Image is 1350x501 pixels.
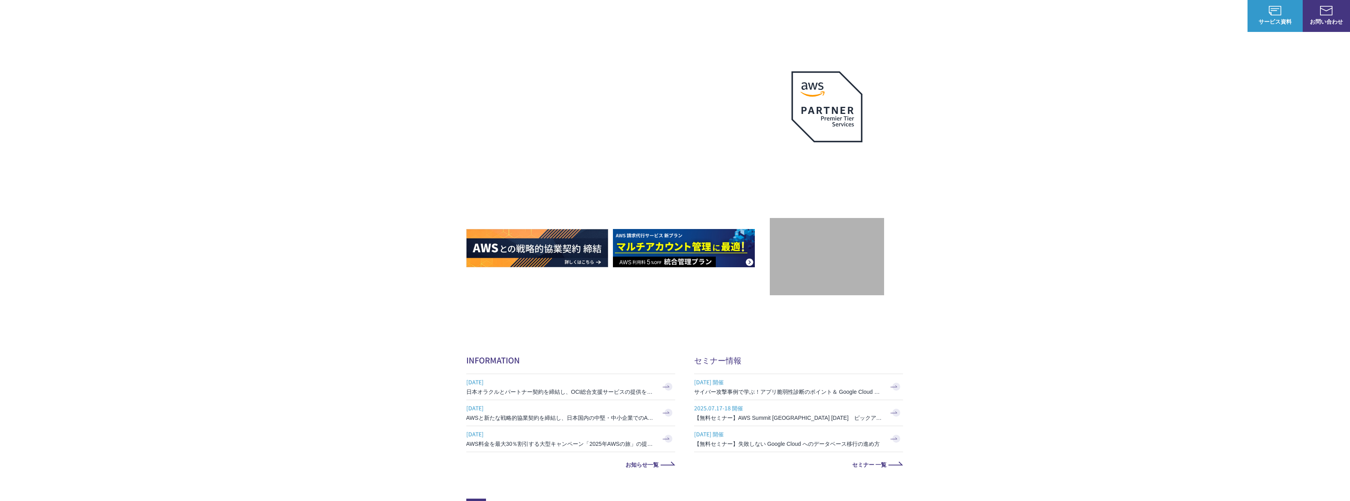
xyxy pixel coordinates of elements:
[466,388,655,396] h3: 日本オラクルとパートナー契約を締結し、OCI総合支援サービスの提供を開始
[466,428,655,440] span: [DATE]
[694,426,903,452] a: [DATE] 開催 【無料セミナー】失敗しない Google Cloud へのデータベース移行の進め方
[694,428,883,440] span: [DATE] 開催
[466,87,770,122] p: AWSの導入からコスト削減、 構成・運用の最適化からデータ活用まで 規模や業種業態を問わない マネージドサービスで
[791,71,862,142] img: AWSプレミアティアサービスパートナー
[782,152,872,182] p: 最上位プレミアティア サービスパートナー
[694,388,883,396] h3: サイバー攻撃事例で学ぶ！アプリ脆弱性診断のポイント＆ Google Cloud セキュリティ対策
[12,6,148,25] a: AWS総合支援サービス C-Chorus NHN テコラスAWS総合支援サービス
[1269,6,1281,15] img: AWS総合支援サービス C-Chorus サービス資料
[975,12,994,20] p: 強み
[1320,6,1333,15] img: お問い合わせ
[694,462,903,467] a: セミナー 一覧
[466,426,675,452] a: [DATE] AWS料金を最大30％割引する大型キャンペーン「2025年AWSの旅」の提供を開始
[466,354,675,366] h2: INFORMATION
[613,229,755,267] img: AWS請求代行サービス 統合管理プラン
[466,414,655,422] h3: AWSと新たな戦略的協業契約を締結し、日本国内の中堅・中小企業でのAWS活用を加速
[466,130,770,205] h1: AWS ジャーニーの 成功を実現
[466,400,675,426] a: [DATE] AWSと新たな戦略的協業契約を締結し、日本国内の中堅・中小企業でのAWS活用を加速
[466,462,675,467] a: お知らせ一覧
[466,374,675,400] a: [DATE] 日本オラクルとパートナー契約を締結し、OCI総合支援サービスの提供を開始
[1055,12,1118,20] p: 業種別ソリューション
[694,374,903,400] a: [DATE] 開催 サイバー攻撃事例で学ぶ！アプリ脆弱性診断のポイント＆ Google Cloud セキュリティ対策
[466,440,655,448] h3: AWS料金を最大30％割引する大型キャンペーン「2025年AWSの旅」の提供を開始
[91,7,148,24] span: NHN テコラス AWS総合支援サービス
[818,152,836,163] em: AWS
[694,402,883,414] span: 2025.07.17-18 開催
[1303,17,1350,26] span: お問い合わせ
[694,400,903,426] a: 2025.07.17-18 開催 【無料セミナー】AWS Summit [GEOGRAPHIC_DATA] [DATE] ピックアップセッション
[694,440,883,448] h3: 【無料セミナー】失敗しない Google Cloud へのデータベース移行の進め方
[1134,12,1156,20] a: 導入事例
[1248,17,1303,26] span: サービス資料
[1218,12,1240,20] a: ログイン
[1172,12,1202,20] p: ナレッジ
[694,376,883,388] span: [DATE] 開催
[694,354,903,366] h2: セミナー情報
[694,414,883,422] h3: 【無料セミナー】AWS Summit [GEOGRAPHIC_DATA] [DATE] ピックアップセッション
[466,376,655,388] span: [DATE]
[786,230,868,287] img: 契約件数
[466,402,655,414] span: [DATE]
[466,229,608,267] img: AWSとの戦略的協業契約 締結
[1009,12,1039,20] p: サービス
